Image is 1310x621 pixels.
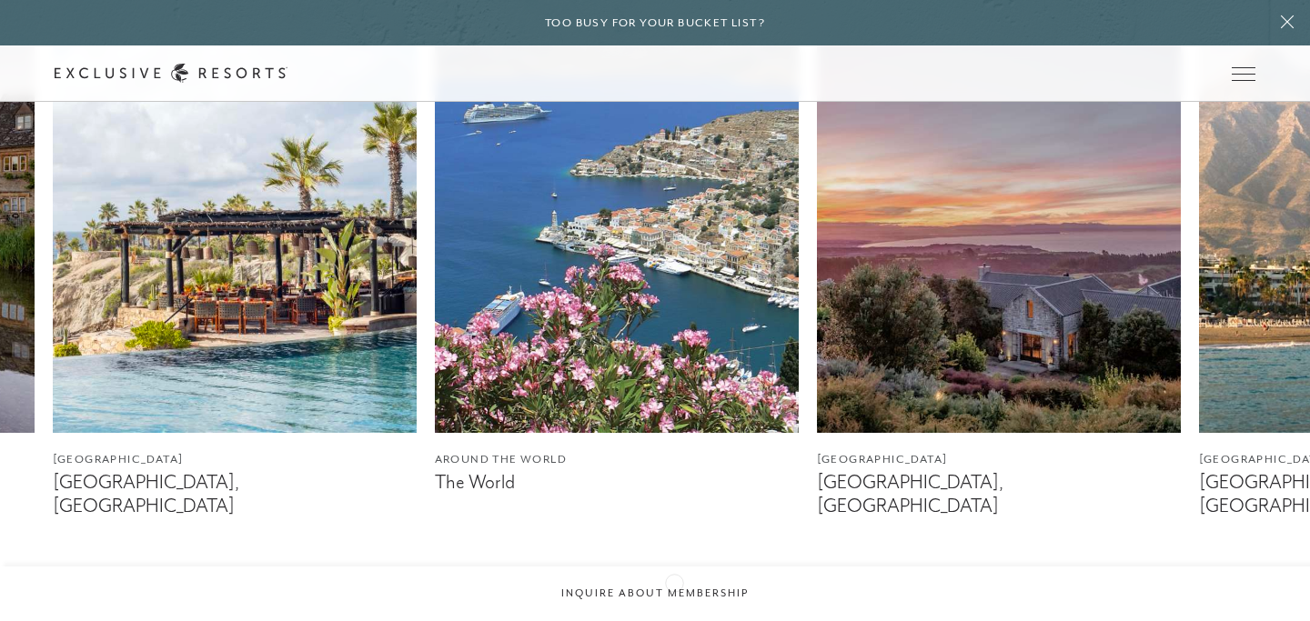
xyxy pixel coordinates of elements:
button: Open navigation [1232,67,1255,80]
figcaption: The World [435,471,799,494]
figcaption: [GEOGRAPHIC_DATA] [817,451,1181,468]
figcaption: [GEOGRAPHIC_DATA], [GEOGRAPHIC_DATA] [53,471,417,516]
figcaption: [GEOGRAPHIC_DATA], [GEOGRAPHIC_DATA] [817,471,1181,516]
h6: Too busy for your bucket list? [545,15,765,32]
figcaption: [GEOGRAPHIC_DATA] [53,451,417,468]
figcaption: Around the World [435,451,799,468]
